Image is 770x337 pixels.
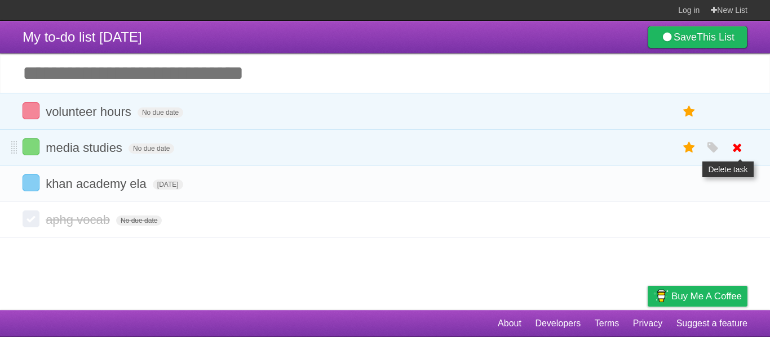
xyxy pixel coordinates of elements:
[129,143,174,154] span: No due date
[679,138,700,157] label: Star task
[676,313,747,334] a: Suggest a feature
[697,32,734,43] b: This List
[535,313,581,334] a: Developers
[23,210,39,227] label: Done
[633,313,662,334] a: Privacy
[648,286,747,307] a: Buy me a coffee
[46,141,125,155] span: media studies
[498,313,521,334] a: About
[595,313,619,334] a: Terms
[653,286,669,305] img: Buy me a coffee
[153,179,183,190] span: [DATE]
[46,177,149,191] span: khan academy ela
[23,138,39,155] label: Done
[648,26,747,48] a: SaveThis List
[23,102,39,119] label: Done
[23,174,39,191] label: Done
[116,215,162,226] span: No due date
[46,213,113,227] span: aphg vocab
[679,102,700,121] label: Star task
[23,29,142,44] span: My to-do list [DATE]
[46,105,134,119] span: volunteer hours
[138,107,183,118] span: No due date
[671,286,742,306] span: Buy me a coffee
